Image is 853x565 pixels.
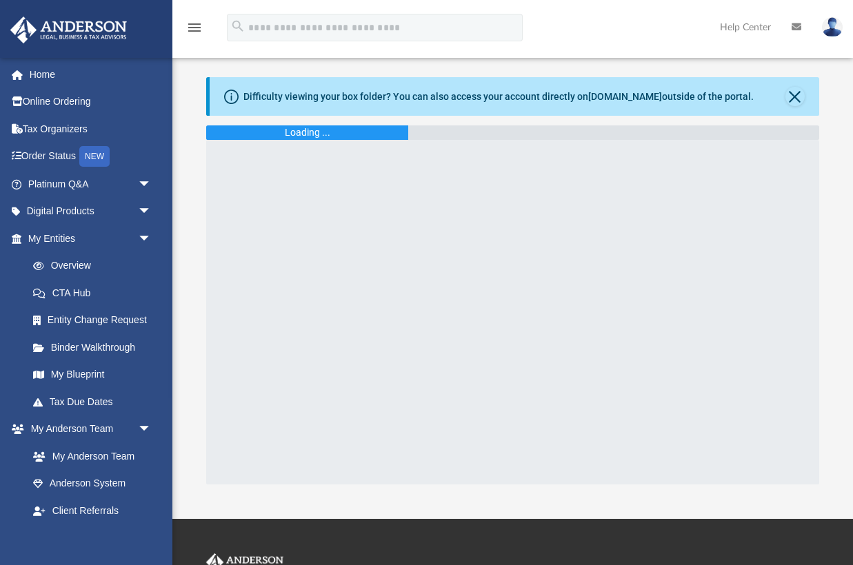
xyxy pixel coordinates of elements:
[186,19,203,36] i: menu
[243,90,754,104] div: Difficulty viewing your box folder? You can also access your account directly on outside of the p...
[19,361,165,389] a: My Blueprint
[79,146,110,167] div: NEW
[10,61,172,88] a: Home
[10,225,172,252] a: My Entitiesarrow_drop_down
[6,17,131,43] img: Anderson Advisors Platinum Portal
[10,88,172,116] a: Online Ordering
[138,198,165,226] span: arrow_drop_down
[10,198,172,225] a: Digital Productsarrow_drop_down
[785,87,805,106] button: Close
[138,225,165,253] span: arrow_drop_down
[19,388,172,415] a: Tax Due Dates
[10,170,172,198] a: Platinum Q&Aarrow_drop_down
[19,307,172,334] a: Entity Change Request
[588,91,662,102] a: [DOMAIN_NAME]
[19,470,165,497] a: Anderson System
[19,279,172,307] a: CTA Hub
[19,442,159,470] a: My Anderson Team
[10,143,172,171] a: Order StatusNEW
[10,115,172,143] a: Tax Organizers
[10,415,165,443] a: My Anderson Teamarrow_drop_down
[230,19,245,34] i: search
[186,26,203,36] a: menu
[19,333,172,361] a: Binder Walkthrough
[822,17,843,37] img: User Pic
[19,497,165,524] a: Client Referrals
[138,170,165,198] span: arrow_drop_down
[19,252,172,280] a: Overview
[285,125,330,140] div: Loading ...
[138,415,165,444] span: arrow_drop_down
